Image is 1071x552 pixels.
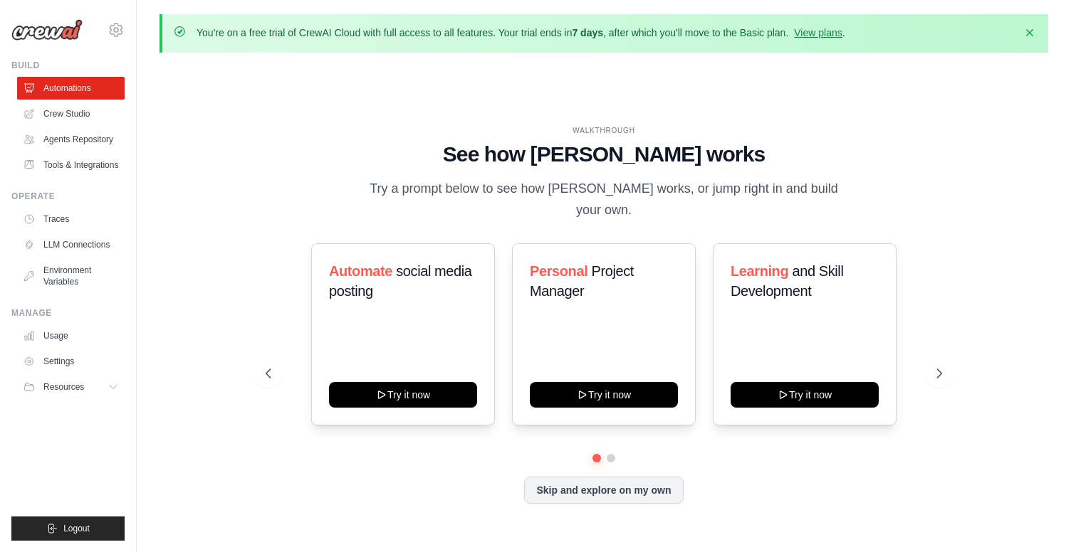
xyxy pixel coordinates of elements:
a: Tools & Integrations [17,154,125,176]
a: Traces [17,208,125,230]
div: Operate [11,191,125,202]
img: Logo [11,19,83,41]
button: Try it now [329,382,477,408]
span: Personal [530,263,587,279]
a: View plans [794,27,842,38]
p: Try a prompt below to see how [PERSON_NAME] works, or jump right in and build your own. [365,179,843,221]
span: Project Manager [530,263,634,299]
div: Build [11,60,125,71]
a: Automations [17,77,125,100]
span: Resources [43,381,84,393]
span: Logout [63,523,90,534]
button: Logout [11,516,125,541]
div: Manage [11,307,125,319]
a: Settings [17,350,125,373]
a: Agents Repository [17,128,125,151]
div: WALKTHROUGH [266,125,942,136]
button: Try it now [731,382,879,408]
a: LLM Connections [17,233,125,256]
a: Usage [17,324,125,347]
a: Environment Variables [17,259,125,293]
span: and Skill Development [731,263,843,299]
p: You're on a free trial of CrewAI Cloud with full access to all features. Your trial ends in , aft... [197,26,845,40]
strong: 7 days [572,27,603,38]
span: Automate [329,263,392,279]
span: social media posting [329,263,472,299]
button: Skip and explore on my own [524,477,683,504]
span: Learning [731,263,788,279]
a: Crew Studio [17,102,125,125]
button: Resources [17,376,125,398]
button: Try it now [530,382,678,408]
h1: See how [PERSON_NAME] works [266,142,942,167]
